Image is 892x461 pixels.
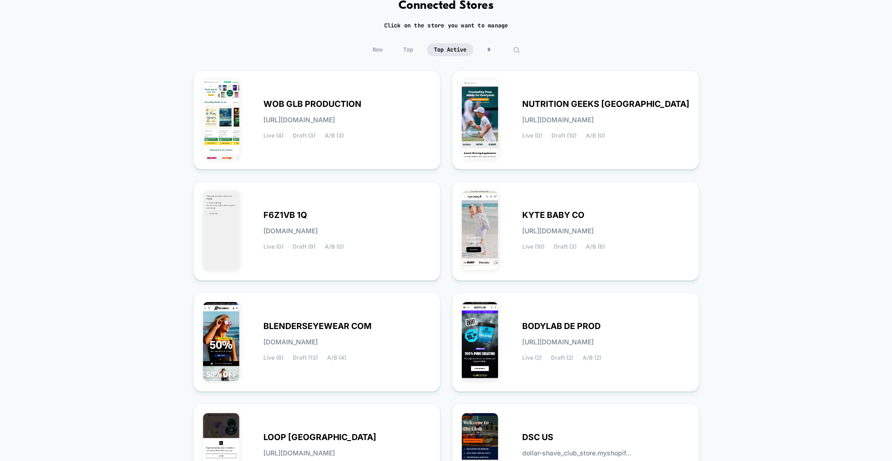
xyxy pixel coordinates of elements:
span: Live (4) [263,132,283,139]
span: dollar-shave_club_store.myshopif... [522,450,631,456]
span: [URL][DOMAIN_NAME] [522,339,594,345]
span: A/B (4) [327,355,346,361]
span: A/B (8) [586,244,605,250]
span: Live (8) [263,355,283,361]
span: [DOMAIN_NAME] [263,339,318,345]
img: KYTE_BABY_CO [462,191,498,270]
span: Live (0) [263,244,283,250]
span: F6Z1VB 1Q [263,212,307,218]
img: edit [513,46,520,53]
span: [URL][DOMAIN_NAME] [263,450,335,456]
span: Draft (13) [293,355,318,361]
span: [URL][DOMAIN_NAME] [263,117,335,123]
h2: Click on the store you want to manage [384,22,508,29]
img: F6Z1VB_1Q [203,191,240,270]
span: Top [396,43,420,56]
span: LOOP [GEOGRAPHIC_DATA] [263,434,376,441]
img: NUTRITION_GEEKS_UK [462,80,498,159]
span: Live (2) [522,355,542,361]
span: [URL][DOMAIN_NAME] [522,228,594,234]
img: BLENDERSEYEWEAR_COM [203,302,240,381]
span: Live (0) [522,132,542,139]
span: BLENDERSEYEWEAR COM [263,323,372,329]
span: New [366,43,389,56]
span: [DOMAIN_NAME] [263,228,318,234]
span: A/B (3) [325,132,344,139]
span: Draft (2) [551,355,573,361]
span: A/B (0) [325,244,344,250]
span: Draft (10) [551,132,577,139]
span: BODYLAB DE PROD [522,323,601,329]
span: Draft (9) [293,244,315,250]
span: KYTE BABY CO [522,212,584,218]
img: WOB_GLB_PRODUCTION [203,80,240,159]
span: A/B (2) [583,355,601,361]
span: NUTRITION GEEKS [GEOGRAPHIC_DATA] [522,101,689,107]
span: Draft (3) [293,132,315,139]
img: BODYLAB_DE_PROD [462,302,498,381]
span: [URL][DOMAIN_NAME] [522,117,594,123]
span: WOB GLB PRODUCTION [263,101,361,107]
span: DSC US [522,434,553,441]
span: Top Active [427,43,473,56]
span: A/B (0) [586,132,605,139]
span: Live (10) [522,244,544,250]
span: Draft (3) [554,244,577,250]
